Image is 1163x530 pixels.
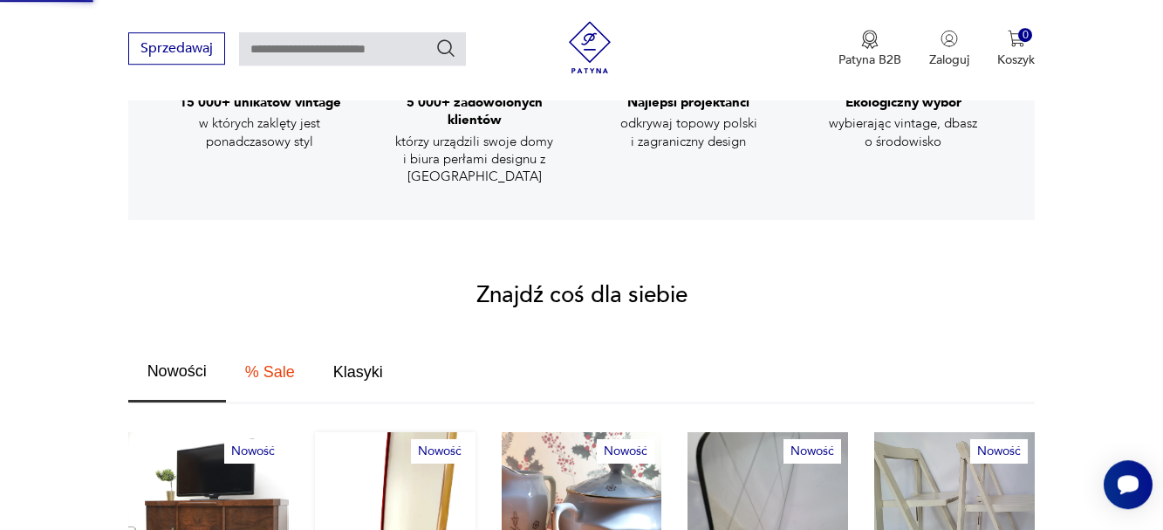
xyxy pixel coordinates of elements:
p: wybierając vintage, dbasz o środowisko [807,114,999,150]
img: Ikona medalu [861,30,879,49]
iframe: Smartsupp widget button [1104,460,1153,509]
h3: Najlepsi projektanci [627,93,749,111]
h3: 5 000+ zadowolonych klientów [378,93,571,129]
a: Sprzedawaj [128,44,225,56]
h3: Ekologiczny wybór [845,93,961,111]
img: Ikona koszyka [1008,30,1025,47]
button: Patyna B2B [838,30,901,68]
button: Zaloguj [929,30,969,68]
button: Sprzedawaj [128,32,225,65]
span: % Sale [245,364,295,380]
p: w których zaklęty jest ponadczasowy styl [164,114,356,150]
span: Nowości [147,363,207,379]
h2: Znajdź coś dla siebie [476,285,688,306]
img: Ikonka użytkownika [941,30,958,47]
p: odkrywaj topowy polski i zagraniczny design [592,114,784,150]
p: Koszyk [997,52,1035,68]
p: którzy urządzili swoje domy i biura perłami designu z [GEOGRAPHIC_DATA] [379,133,571,186]
h3: 15 000+ unikatów vintage [179,93,341,111]
button: Szukaj [435,38,456,59]
p: Patyna B2B [838,52,901,68]
button: 0Koszyk [997,30,1035,68]
p: Zaloguj [929,52,969,68]
div: 0 [1018,28,1033,43]
a: Ikona medaluPatyna B2B [838,30,901,68]
span: Klasyki [333,364,383,380]
img: Patyna - sklep z meblami i dekoracjami vintage [564,21,616,73]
